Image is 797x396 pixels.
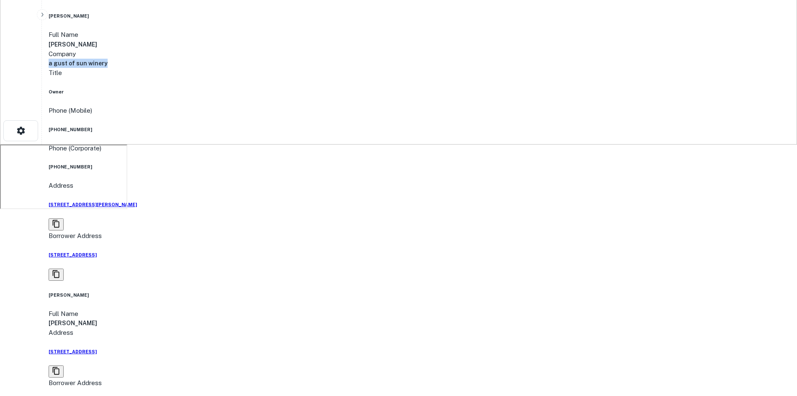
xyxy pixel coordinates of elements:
p: Title [49,68,790,78]
p: Phone (Mobile) [49,106,92,116]
p: Borrower Address [49,378,790,388]
a: [STREET_ADDRESS][PERSON_NAME] [49,201,790,208]
p: Borrower Address [49,231,790,241]
iframe: Chat Widget [755,329,797,369]
h6: [PERSON_NAME] [49,13,790,19]
p: Address [49,328,790,338]
h6: [PERSON_NAME] [49,292,790,298]
h6: [PHONE_NUMBER] [49,163,790,170]
p: Company [49,49,790,59]
p: Address [49,181,790,191]
p: Full Name [49,309,790,319]
button: Copy Address [49,269,64,281]
a: [STREET_ADDRESS] [49,348,790,355]
button: Copy Address [49,218,64,230]
h6: a gust of sun winery [49,59,790,68]
p: Phone (Corporate) [49,143,790,153]
a: [STREET_ADDRESS] [49,251,790,258]
h6: [PERSON_NAME] [49,40,790,49]
h6: [PERSON_NAME] [49,318,790,328]
p: Full Name [49,30,790,40]
h6: [PHONE_NUMBER] [49,126,790,133]
button: Copy Address [49,365,64,378]
h6: Owner [49,88,790,95]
